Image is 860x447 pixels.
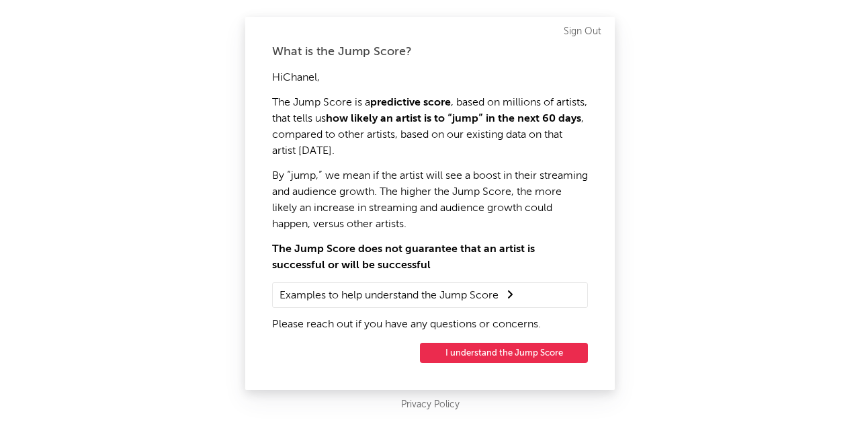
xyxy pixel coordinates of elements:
[272,95,588,159] p: The Jump Score is a , based on millions of artists, that tells us , compared to other artists, ba...
[326,114,581,124] strong: how likely an artist is to “jump” in the next 60 days
[272,317,588,333] p: Please reach out if you have any questions or concerns.
[564,24,601,40] a: Sign Out
[370,97,451,108] strong: predictive score
[272,44,588,60] div: What is the Jump Score?
[272,244,535,271] strong: The Jump Score does not guarantee that an artist is successful or will be successful
[420,343,588,363] button: I understand the Jump Score
[272,70,588,86] p: Hi Chanel ,
[279,286,580,304] summary: Examples to help understand the Jump Score
[272,168,588,233] p: By “jump,” we mean if the artist will see a boost in their streaming and audience growth. The hig...
[401,397,460,413] a: Privacy Policy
